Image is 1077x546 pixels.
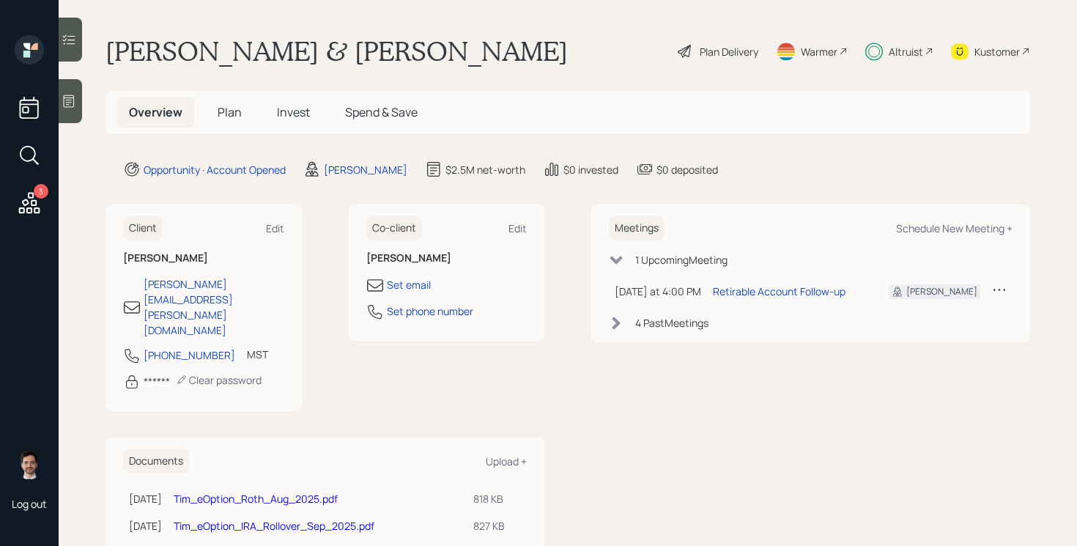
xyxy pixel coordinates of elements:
img: jonah-coleman-headshot.png [15,450,44,479]
div: Set email [387,277,431,292]
div: Retirable Account Follow-up [713,284,845,299]
div: Opportunity · Account Opened [144,162,286,177]
div: Set phone number [387,303,473,319]
h6: Documents [123,449,189,473]
h6: [PERSON_NAME] [123,252,284,265]
div: Upload + [486,454,527,468]
a: Tim_eOption_Roth_Aug_2025.pdf [174,492,338,506]
div: MST [247,347,268,362]
div: Clear password [176,373,262,387]
div: [DATE] [129,518,162,534]
div: [DATE] at 4:00 PM [615,284,701,299]
h6: [PERSON_NAME] [366,252,528,265]
div: Schedule New Meeting + [896,221,1013,235]
div: [DATE] [129,491,162,506]
h6: Client [123,216,163,240]
div: Edit [508,221,527,235]
span: Spend & Save [345,104,418,120]
div: Plan Delivery [700,44,758,59]
div: $0 invested [563,162,618,177]
div: 827 KB [473,518,521,534]
div: Log out [12,497,47,511]
span: Invest [277,104,310,120]
h6: Co-client [366,216,422,240]
a: Tim_eOption_IRA_Rollover_Sep_2025.pdf [174,519,374,533]
span: Plan [218,104,242,120]
div: 818 KB [473,491,521,506]
div: $0 deposited [656,162,718,177]
div: [PERSON_NAME][EMAIL_ADDRESS][PERSON_NAME][DOMAIN_NAME] [144,276,284,338]
div: [PERSON_NAME] [906,285,977,298]
div: 1 Upcoming Meeting [635,252,728,268]
div: [PERSON_NAME] [324,162,407,177]
span: Overview [129,104,182,120]
div: Warmer [801,44,837,59]
div: Edit [266,221,284,235]
h6: Meetings [609,216,665,240]
div: 3 [34,184,48,199]
div: Kustomer [974,44,1020,59]
div: Altruist [889,44,923,59]
div: $2.5M net-worth [445,162,525,177]
div: 4 Past Meeting s [635,315,708,331]
h1: [PERSON_NAME] & [PERSON_NAME] [106,35,568,67]
div: [PHONE_NUMBER] [144,347,235,363]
